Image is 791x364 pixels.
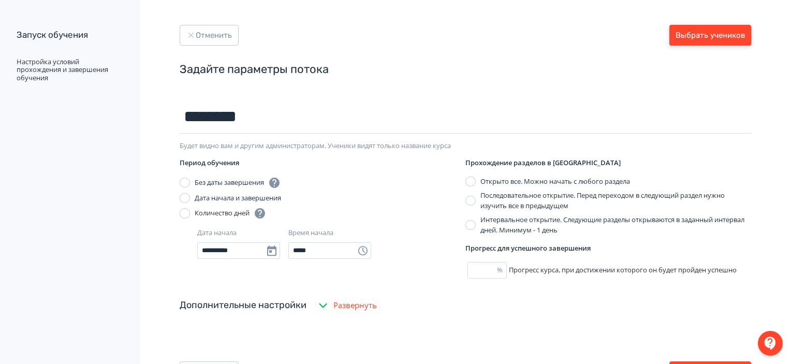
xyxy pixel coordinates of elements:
[465,262,751,279] div: Прогресс курса, при достижении которого он будет пройден успешно
[195,177,281,189] div: Без даты завершения
[465,158,751,168] div: Прохождение разделов в [GEOGRAPHIC_DATA]
[17,29,121,41] div: Запуск обучения
[480,191,751,211] div: Последовательное открытие. Перед переходом в следующий раздел нужно изучить все в предыдущем
[465,243,751,254] div: Прогресс для успешного завершения
[195,193,281,203] div: Дата начала и завершения
[288,228,333,238] div: Время начала
[180,25,239,46] button: Отменить
[333,299,377,311] span: Развернуть
[497,265,507,275] div: %
[17,58,121,82] div: Настройка условий прохождения и завершения обучения
[180,158,465,168] div: Период обучения
[180,298,306,312] div: Дополнительные настройки
[197,228,237,238] div: Дата начала
[180,62,751,77] div: Задайте параметры потока
[180,142,751,150] div: Будет видно вам и другим администраторам. Ученики видят только название курса
[480,215,751,235] div: Интервальное открытие. Следующие разделы открываются в заданный интервал дней. Минимум - 1 день
[669,25,751,46] button: Выбрать учеников
[480,177,630,187] div: Открыто все. Можно начать с любого раздела
[195,207,266,220] div: Количество дней
[315,295,379,316] button: Развернуть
